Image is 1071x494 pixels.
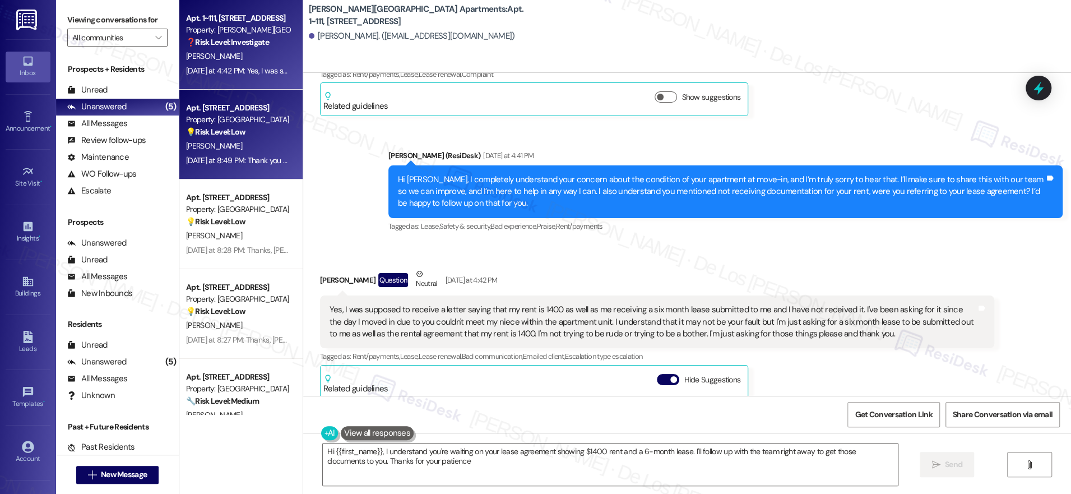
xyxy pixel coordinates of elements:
[186,12,290,24] div: Apt. 1~111, [STREET_ADDRESS]
[353,70,400,79] span: Rent/payments ,
[186,371,290,383] div: Apt. [STREET_ADDRESS]
[462,352,523,361] span: Bad communication ,
[67,168,136,180] div: WO Follow-ups
[330,304,976,340] div: Yes, I was supposed to receive a letter saying that my rent is 1400 as well as me receiving a six...
[186,51,242,61] span: [PERSON_NAME]
[684,374,740,386] label: Hide Suggestions
[847,402,939,427] button: Get Conversation Link
[323,374,388,395] div: Related guidelines
[67,151,129,163] div: Maintenance
[186,383,290,395] div: Property: [GEOGRAPHIC_DATA]
[490,221,536,231] span: Bad experience ,
[931,460,940,469] i: 
[480,150,534,161] div: [DATE] at 4:41 PM
[523,352,565,361] span: Emailed client ,
[309,30,515,42] div: [PERSON_NAME]. ([EMAIL_ADDRESS][DOMAIN_NAME])
[309,3,533,27] b: [PERSON_NAME][GEOGRAPHIC_DATA] Apartments: Apt. 1~111, [STREET_ADDRESS]
[67,271,127,283] div: All Messages
[43,398,45,406] span: •
[953,409,1053,421] span: Share Conversation via email
[6,217,50,247] a: Insights •
[186,245,831,255] div: [DATE] at 8:28 PM: Thanks, [PERSON_NAME]! We really appreciate you sharing this information and a...
[186,410,242,420] span: [PERSON_NAME]
[419,70,462,79] span: Lease renewal ,
[186,127,245,137] strong: 💡 Risk Level: Low
[67,237,127,249] div: Unanswered
[67,288,132,299] div: New Inbounds
[67,185,111,197] div: Escalate
[67,254,108,266] div: Unread
[320,268,994,296] div: [PERSON_NAME]
[6,437,50,468] a: Account
[320,66,994,82] div: Tagged as:
[186,216,245,227] strong: 💡 Risk Level: Low
[419,352,462,361] span: Lease renewal ,
[163,353,179,371] div: (5)
[186,335,829,345] div: [DATE] at 8:27 PM: Thanks, [PERSON_NAME]! We really appreciate you sharing this information and a...
[556,221,603,231] span: Rent/payments
[67,11,168,29] label: Viewing conversations for
[421,221,439,231] span: Lease ,
[6,162,50,192] a: Site Visit •
[186,192,290,204] div: Apt. [STREET_ADDRESS]
[439,221,490,231] span: Safety & security ,
[6,327,50,358] a: Leads
[67,373,127,385] div: All Messages
[443,274,498,286] div: [DATE] at 4:42 PM
[56,63,179,75] div: Prospects + Residents
[565,352,642,361] span: Escalation type escalation
[388,150,1063,165] div: [PERSON_NAME] (ResiDesk)
[186,396,259,406] strong: 🔧 Risk Level: Medium
[462,70,493,79] span: Complaint
[67,101,127,113] div: Unanswered
[323,444,898,486] textarea: Hi {{first_name}}, I understand you're waiting on your lease agreement showing $1400 rent and a 6...
[945,402,1060,427] button: Share Conversation via email
[39,233,40,241] span: •
[400,352,419,361] span: Lease ,
[388,218,1063,234] div: Tagged as:
[186,102,290,114] div: Apt. [STREET_ADDRESS]
[67,118,127,130] div: All Messages
[72,29,150,47] input: All communities
[353,352,400,361] span: Rent/payments ,
[67,84,108,96] div: Unread
[6,382,50,413] a: Templates •
[186,320,242,330] span: [PERSON_NAME]
[56,421,179,433] div: Past + Future Residents
[398,174,1045,210] div: Hi [PERSON_NAME], I completely understand your concern about the condition of your apartment at m...
[186,155,874,165] div: [DATE] at 8:49 PM: Thank you for your message. Our offices are currently closed, but we will cont...
[56,318,179,330] div: Residents
[50,123,52,131] span: •
[76,466,159,484] button: New Message
[186,281,290,293] div: Apt. [STREET_ADDRESS]
[40,178,42,186] span: •
[920,452,974,477] button: Send
[681,91,740,103] label: Show suggestions
[67,339,108,351] div: Unread
[186,230,242,241] span: [PERSON_NAME]
[186,306,245,316] strong: 💡 Risk Level: Low
[186,141,242,151] span: [PERSON_NAME]
[67,356,127,368] div: Unanswered
[378,273,408,287] div: Question
[101,469,147,481] span: New Message
[6,52,50,82] a: Inbox
[67,135,146,146] div: Review follow-ups
[155,33,161,42] i: 
[186,204,290,215] div: Property: [GEOGRAPHIC_DATA]
[88,470,96,479] i: 
[186,114,290,126] div: Property: [GEOGRAPHIC_DATA]
[400,70,419,79] span: Lease ,
[945,459,962,470] span: Send
[16,10,39,30] img: ResiDesk Logo
[67,441,135,453] div: Past Residents
[186,37,269,47] strong: ❓ Risk Level: Investigate
[320,348,994,364] div: Tagged as:
[1025,460,1033,469] i: 
[186,24,290,36] div: Property: [PERSON_NAME][GEOGRAPHIC_DATA] Apartments
[67,390,115,401] div: Unknown
[855,409,932,421] span: Get Conversation Link
[163,98,179,116] div: (5)
[56,216,179,228] div: Prospects
[414,268,439,292] div: Neutral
